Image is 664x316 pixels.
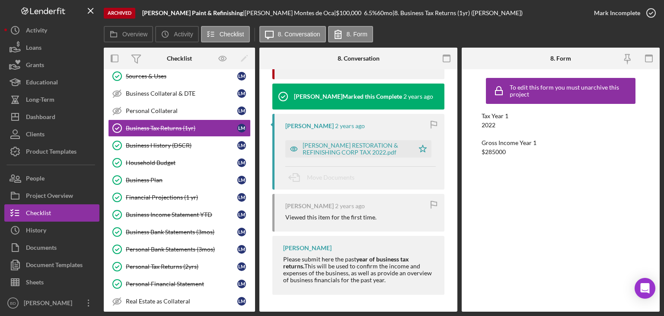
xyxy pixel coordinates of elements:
[126,159,237,166] div: Household Budget
[237,262,246,271] div: L M
[126,194,237,201] div: Financial Projections (1 yr)
[122,31,147,38] label: Overview
[285,140,431,158] button: [PERSON_NAME] RESTORATION & REFINISHING CORP TAX 2022.pdf
[26,108,55,128] div: Dashboard
[4,108,99,126] a: Dashboard
[285,167,363,188] button: Move Documents
[126,177,237,184] div: Business Plan
[4,187,99,204] button: Project Overview
[510,84,633,98] div: To edit this form you must unarchive this project
[4,91,99,108] button: Long-Term
[108,275,251,293] a: Personal Financial StatementLM
[283,255,409,270] strong: year of business tax returns.
[237,297,246,306] div: L M
[108,171,251,189] a: Business PlanLM
[26,56,44,76] div: Grants
[237,228,246,236] div: L M
[278,31,320,38] label: 8. Conversation
[237,141,246,150] div: L M
[26,204,51,224] div: Checklist
[108,102,251,119] a: Personal CollateralLM
[142,10,245,16] div: |
[4,204,99,222] a: Checklist
[4,274,99,291] button: Sheets
[245,10,336,16] div: [PERSON_NAME] Montes de Oca |
[482,148,506,155] div: $285000
[108,223,251,241] a: Business Bank Statements (3mos)LM
[403,93,433,100] time: 2024-01-22 18:31
[108,85,251,102] a: Business Collateral & DTELM
[285,123,334,129] div: [PERSON_NAME]
[26,170,45,189] div: People
[167,55,192,62] div: Checklist
[26,187,73,206] div: Project Overview
[126,142,237,149] div: Business History (DSCR)
[108,119,251,137] a: Business Tax Returns (1yr)LM
[237,280,246,288] div: L M
[307,174,354,181] span: Move Documents
[303,142,410,156] div: [PERSON_NAME] RESTORATION & REFINISHING CORP TAX 2022.pdf
[108,68,251,85] a: Sources & UsesLM
[26,22,47,41] div: Activity
[4,222,99,239] button: History
[155,26,198,42] button: Activity
[4,74,99,91] button: Educational
[104,26,153,42] button: Overview
[26,126,45,145] div: Clients
[4,170,99,187] button: People
[482,113,640,119] div: Tax Year 1
[4,56,99,74] button: Grants
[26,39,41,58] div: Loans
[338,55,380,62] div: 8. Conversation
[126,229,237,235] div: Business Bank Statements (3mos)
[4,239,99,256] button: Documents
[4,294,99,312] button: BD[PERSON_NAME]
[377,10,393,16] div: 60 mo
[126,263,237,270] div: Personal Tax Returns (2yrs)
[347,31,367,38] label: 8. Form
[26,74,58,93] div: Educational
[4,39,99,56] button: Loans
[108,154,251,171] a: Household BudgetLM
[4,143,99,160] button: Product Templates
[201,26,250,42] button: Checklist
[283,245,332,252] div: [PERSON_NAME]
[285,203,334,210] div: [PERSON_NAME]
[22,294,78,314] div: [PERSON_NAME]
[220,31,244,38] label: Checklist
[4,22,99,39] button: Activity
[335,203,365,210] time: 2024-01-22 16:01
[126,298,237,305] div: Real Estate as Collateral
[26,222,46,241] div: History
[126,73,237,80] div: Sources & Uses
[126,125,237,132] div: Business Tax Returns (1yr)
[26,256,83,276] div: Document Templates
[126,246,237,253] div: Personal Bank Statements (3mos)
[237,158,246,167] div: L M
[26,239,57,258] div: Documents
[237,176,246,184] div: L M
[126,90,237,97] div: Business Collateral & DTE
[26,91,54,110] div: Long-Term
[635,278,655,299] div: Open Intercom Messenger
[482,139,640,146] div: Gross Income Year 1
[4,126,99,143] button: Clients
[259,26,326,42] button: 8. Conversation
[237,245,246,254] div: L M
[108,241,251,258] a: Personal Bank Statements (3mos)LM
[4,256,99,274] button: Document Templates
[108,189,251,206] a: Financial Projections (1 yr)LM
[142,9,243,16] b: [PERSON_NAME] Paint & Refinishing
[335,123,365,129] time: 2024-01-22 16:02
[283,256,436,284] div: Please submit here the past This will be used to confirm the income and expenses of the business,...
[108,137,251,154] a: Business History (DSCR)LM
